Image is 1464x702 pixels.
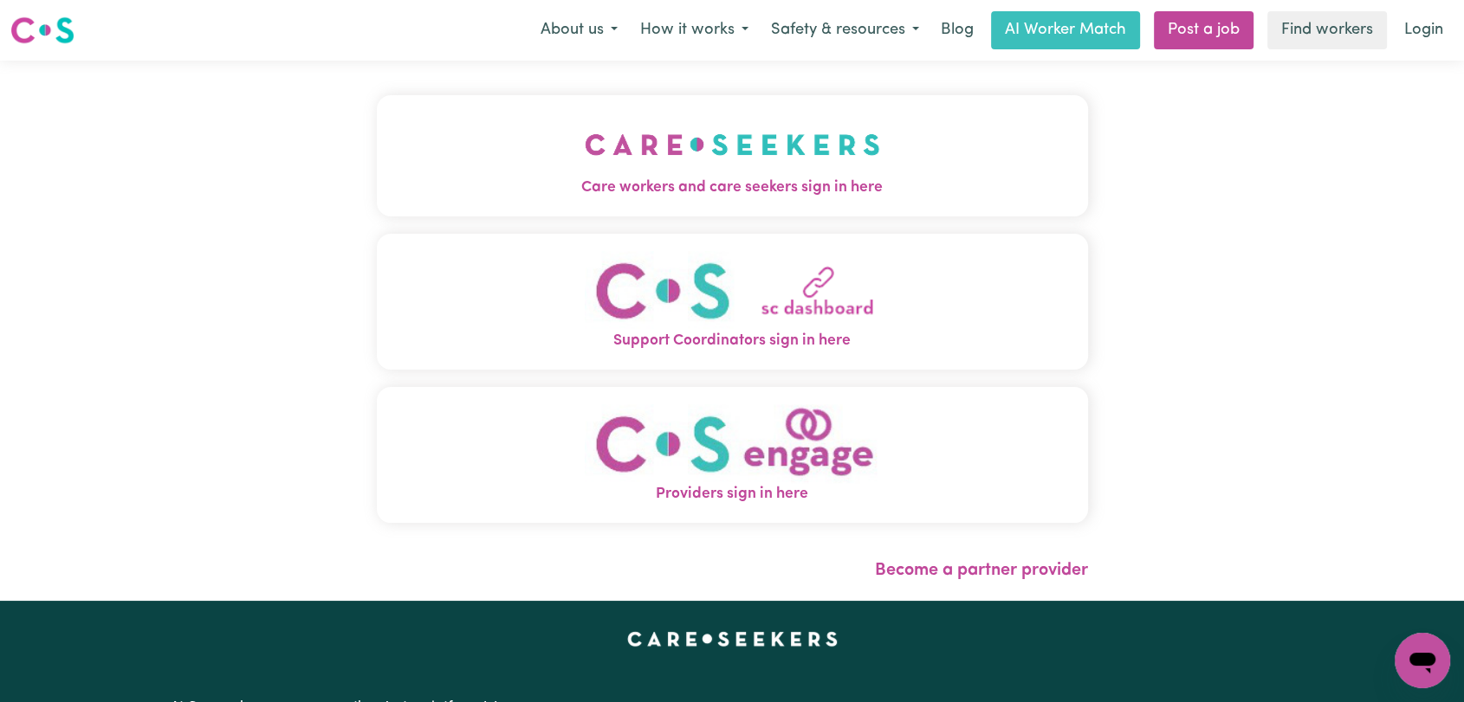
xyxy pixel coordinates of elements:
[377,387,1088,523] button: Providers sign in here
[377,95,1088,216] button: Care workers and care seekers sign in here
[760,12,930,48] button: Safety & resources
[1395,633,1450,688] iframe: Button to launch messaging window
[377,234,1088,370] button: Support Coordinators sign in here
[377,330,1088,352] span: Support Coordinators sign in here
[875,562,1088,579] a: Become a partner provider
[529,12,629,48] button: About us
[629,12,760,48] button: How it works
[10,10,74,50] a: Careseekers logo
[1267,11,1387,49] a: Find workers
[1154,11,1253,49] a: Post a job
[10,15,74,46] img: Careseekers logo
[377,483,1088,506] span: Providers sign in here
[377,177,1088,199] span: Care workers and care seekers sign in here
[930,11,984,49] a: Blog
[627,632,838,646] a: Careseekers home page
[991,11,1140,49] a: AI Worker Match
[1394,11,1454,49] a: Login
